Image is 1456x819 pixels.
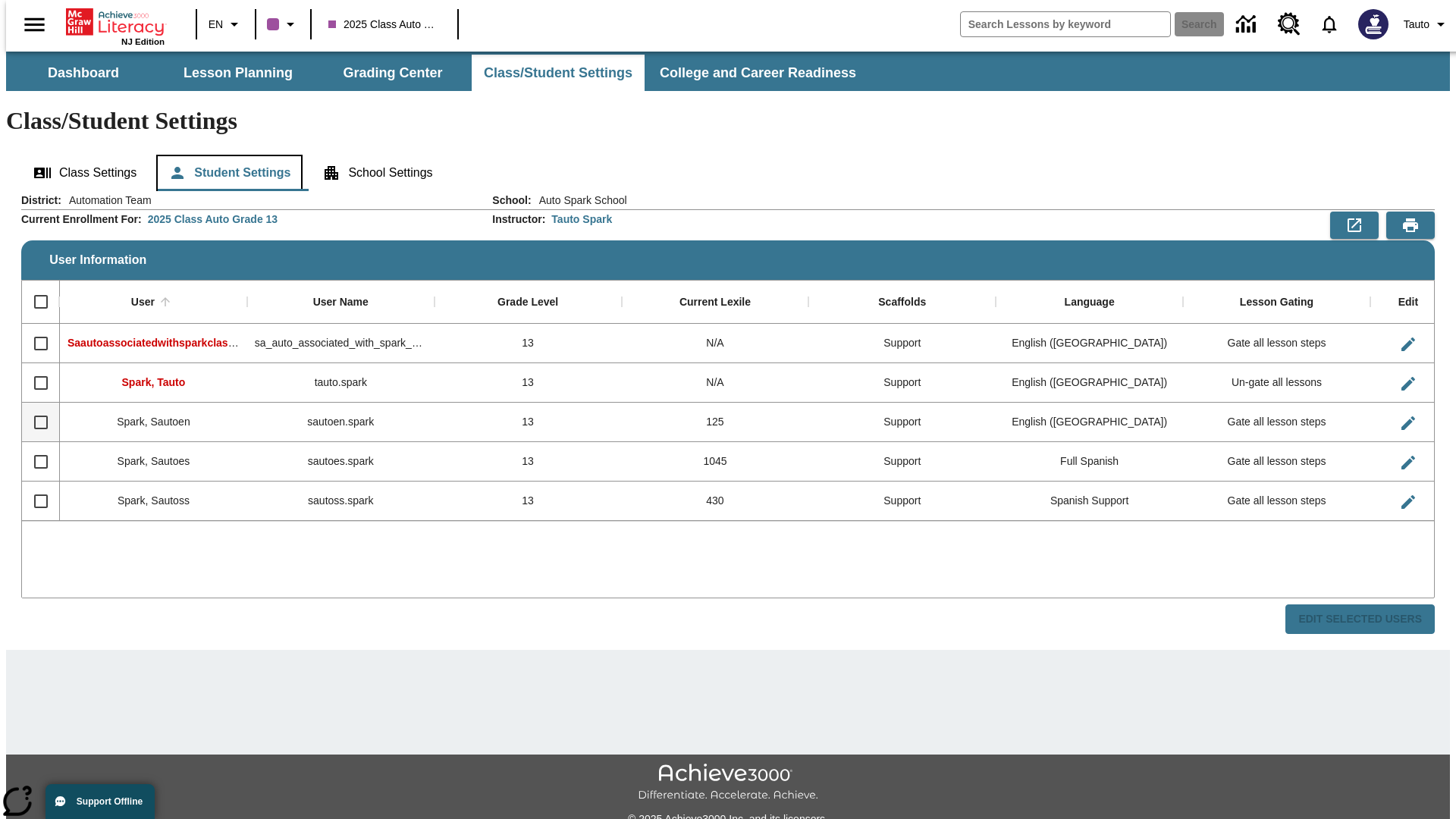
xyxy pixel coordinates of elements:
[328,17,441,33] span: 2025 Class Auto Grade 13
[1393,447,1423,478] button: Edit User
[808,482,996,521] div: Support
[622,442,809,482] div: 1045
[1386,212,1435,239] button: Print Preview
[996,403,1183,442] div: English (US)
[622,482,809,521] div: 430
[1393,487,1423,517] button: Edit User
[247,482,435,521] div: sautoss.spark
[6,55,870,91] div: SubNavbar
[313,296,369,309] div: User Name
[1183,363,1370,403] div: Un-gate all lessons
[551,212,612,227] div: Tauto Spark
[996,363,1183,403] div: English (US)
[6,52,1450,91] div: SubNavbar
[1227,4,1269,45] a: Data Center
[317,55,469,91] button: Grading Center
[622,403,809,442] div: 125
[1269,4,1310,45] a: Resource Center, Will open in new tab
[247,363,435,403] div: tauto.spark
[117,416,190,428] span: Spark, Sautoen
[67,337,406,349] span: Saautoassociatedwithsparkclass, Saautoassociatedwithsparkclass
[1404,17,1429,33] span: Tauto
[1393,408,1423,438] button: Edit User
[961,12,1170,36] input: search field
[148,212,278,227] div: 2025 Class Auto Grade 13
[472,55,645,91] button: Class/Student Settings
[247,442,435,482] div: sautoes.spark
[21,194,61,207] h2: District :
[996,482,1183,521] div: Spanish Support
[1393,369,1423,399] button: Edit User
[435,482,622,521] div: 13
[1183,403,1370,442] div: Gate all lesson steps
[679,296,751,309] div: Current Lexile
[261,11,306,38] button: Class color is purple. Change class color
[12,2,57,47] button: Open side menu
[202,11,250,38] button: Language: EN, Select a language
[435,363,622,403] div: 13
[1330,212,1379,239] button: Export to CSV
[1183,482,1370,521] div: Gate all lesson steps
[648,55,868,91] button: College and Career Readiness
[435,442,622,482] div: 13
[162,55,314,91] button: Lesson Planning
[1065,296,1115,309] div: Language
[435,324,622,363] div: 13
[77,796,143,807] span: Support Offline
[45,784,155,819] button: Support Offline
[808,363,996,403] div: Support
[1398,11,1456,38] button: Profile/Settings
[532,193,627,208] span: Auto Spark School
[1310,5,1349,44] a: Notifications
[1398,296,1418,309] div: Edit
[808,324,996,363] div: Support
[21,155,1435,191] div: Class/Student Settings
[497,296,558,309] div: Grade Level
[492,213,545,226] h2: Instructor :
[435,403,622,442] div: 13
[1349,5,1398,44] button: Select a new avatar
[1393,329,1423,359] button: Edit User
[209,17,223,33] span: EN
[118,455,190,467] span: Spark, Sautoes
[492,194,531,207] h2: School :
[247,403,435,442] div: sautoen.spark
[61,193,152,208] span: Automation Team
[1358,9,1389,39] img: Avatar
[121,37,165,46] span: NJ Edition
[66,7,165,37] a: Home
[622,363,809,403] div: N/A
[996,324,1183,363] div: English (US)
[808,442,996,482] div: Support
[622,324,809,363] div: N/A
[996,442,1183,482] div: Full Spanish
[6,107,1450,135] h1: Class/Student Settings
[1183,442,1370,482] div: Gate all lesson steps
[8,55,159,91] button: Dashboard
[49,253,146,267] span: User Information
[310,155,444,191] button: School Settings
[247,324,435,363] div: sa_auto_associated_with_spark_classes
[1183,324,1370,363] div: Gate all lesson steps
[1240,296,1313,309] div: Lesson Gating
[21,193,1435,635] div: User Information
[878,296,926,309] div: Scaffolds
[156,155,303,191] button: Student Settings
[118,494,190,507] span: Spark, Sautoss
[638,764,818,802] img: Achieve3000 Differentiate Accelerate Achieve
[66,5,165,46] div: Home
[122,376,186,388] span: Spark, Tauto
[131,296,155,309] div: User
[808,403,996,442] div: Support
[21,213,142,226] h2: Current Enrollment For :
[21,155,149,191] button: Class Settings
